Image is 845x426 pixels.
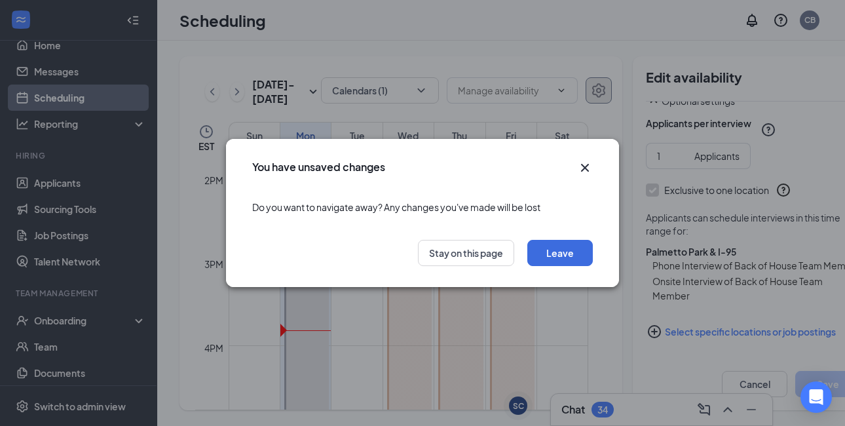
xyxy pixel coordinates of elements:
div: Open Intercom Messenger [800,381,832,413]
svg: Cross [577,160,593,176]
div: Do you want to navigate away? Any changes you've made will be lost [252,187,593,227]
button: Leave [527,240,593,266]
button: Stay on this page [418,240,514,266]
button: Close [577,160,593,176]
h3: You have unsaved changes [252,160,385,174]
